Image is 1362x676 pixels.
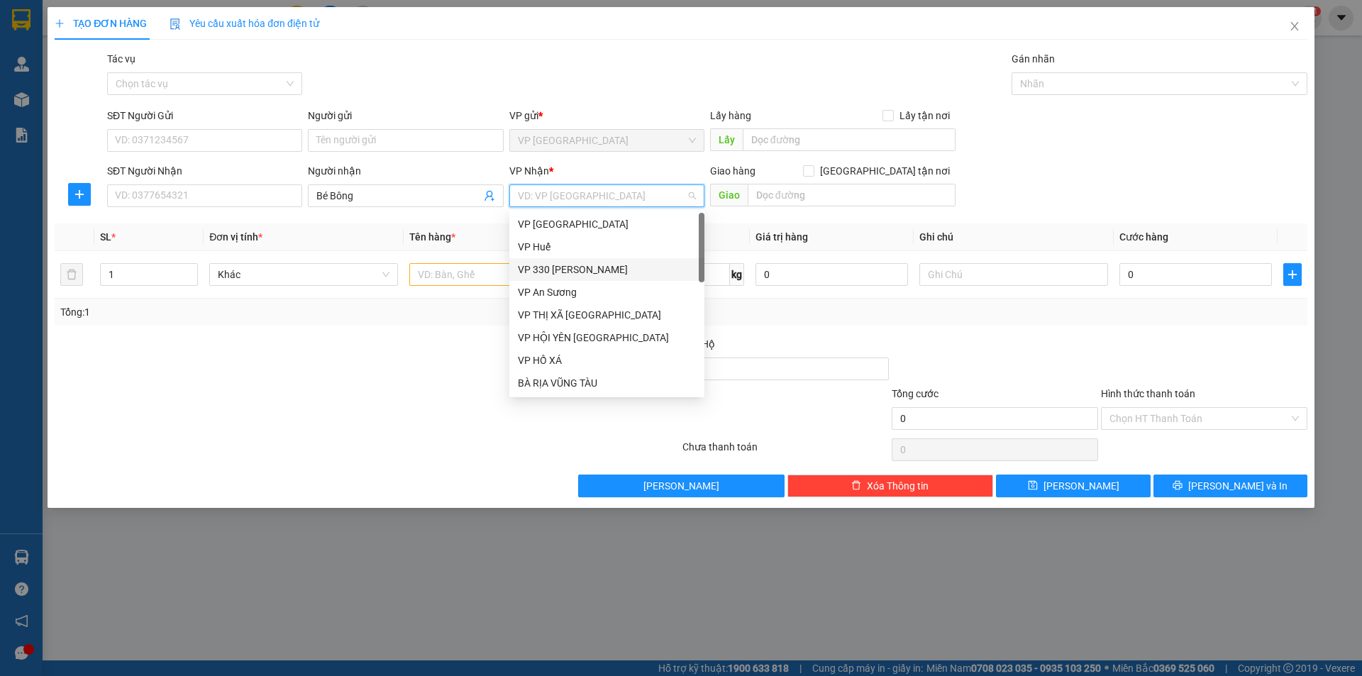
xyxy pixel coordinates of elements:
button: printer[PERSON_NAME] và In [1153,475,1307,497]
div: VP THỊ XÃ QUẢNG TRỊ [509,304,704,326]
div: VP HỘI YÊN [GEOGRAPHIC_DATA] [518,330,696,345]
div: VP HỒ XÁ [509,349,704,372]
label: Hình thức thanh toán [1101,388,1195,399]
span: [GEOGRAPHIC_DATA] tận nơi [814,163,956,179]
div: Người gửi [308,108,503,123]
input: 0 [755,263,908,286]
div: Tổng: 1 [60,304,526,320]
span: TẠO ĐƠN HÀNG [55,18,147,29]
div: VP HỒ XÁ [518,353,696,368]
button: plus [1283,263,1302,286]
span: Tên hàng [409,231,455,243]
label: Tác vụ [107,53,135,65]
div: VP 330 Lê Duẫn [509,258,704,281]
div: VP gửi [509,108,704,123]
div: VP [GEOGRAPHIC_DATA] [518,216,696,232]
div: SĐT Người Gửi [107,108,302,123]
span: plus [69,189,90,200]
div: VP An Sương [518,284,696,300]
button: Close [1275,7,1314,47]
button: plus [68,183,91,206]
input: Dọc đường [748,184,956,206]
div: BÀ RỊA VŨNG TÀU [509,372,704,394]
span: Khác [218,264,389,285]
span: Lấy [710,128,743,151]
div: Người nhận [308,163,503,179]
div: BÀ RỊA VŨNG TÀU [518,375,696,391]
span: plus [1284,269,1301,280]
span: close [1289,21,1300,32]
input: Ghi Chú [919,263,1108,286]
span: [PERSON_NAME] [643,478,719,494]
span: Thu Hộ [682,338,715,350]
span: save [1028,480,1038,492]
label: Gán nhãn [1012,53,1055,65]
div: VP 330 [PERSON_NAME] [518,262,696,277]
span: Tổng cước [892,388,939,399]
img: icon [170,18,181,30]
button: [PERSON_NAME] [578,475,785,497]
th: Ghi chú [914,223,1114,251]
span: Giao hàng [710,165,755,177]
span: Xóa Thông tin [867,478,929,494]
span: [PERSON_NAME] và In [1188,478,1288,494]
div: VP Huế [518,239,696,255]
span: user-add [484,190,495,201]
span: delete [851,480,861,492]
span: kg [730,263,744,286]
div: VP THỊ XÃ [GEOGRAPHIC_DATA] [518,307,696,323]
span: Lấy hàng [710,110,751,121]
input: Dọc đường [743,128,956,151]
span: printer [1173,480,1183,492]
div: VP Đà Lạt [509,213,704,236]
span: plus [55,18,65,28]
button: deleteXóa Thông tin [787,475,994,497]
span: VP Nhận [509,165,549,177]
span: Yêu cầu xuất hóa đơn điện tử [170,18,319,29]
span: Giá trị hàng [755,231,808,243]
button: delete [60,263,83,286]
input: VD: Bàn, Ghế [409,263,598,286]
span: Cước hàng [1119,231,1168,243]
span: Đơn vị tính [209,231,262,243]
span: SL [100,231,111,243]
span: VP Đà Lạt [518,130,696,151]
button: save[PERSON_NAME] [996,475,1150,497]
div: VP Huế [509,236,704,258]
span: Giao [710,184,748,206]
div: SĐT Người Nhận [107,163,302,179]
span: Lấy tận nơi [894,108,956,123]
span: [PERSON_NAME] [1043,478,1119,494]
div: Chưa thanh toán [681,439,890,464]
div: VP HỘI YÊN HẢI LĂNG [509,326,704,349]
div: VP An Sương [509,281,704,304]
